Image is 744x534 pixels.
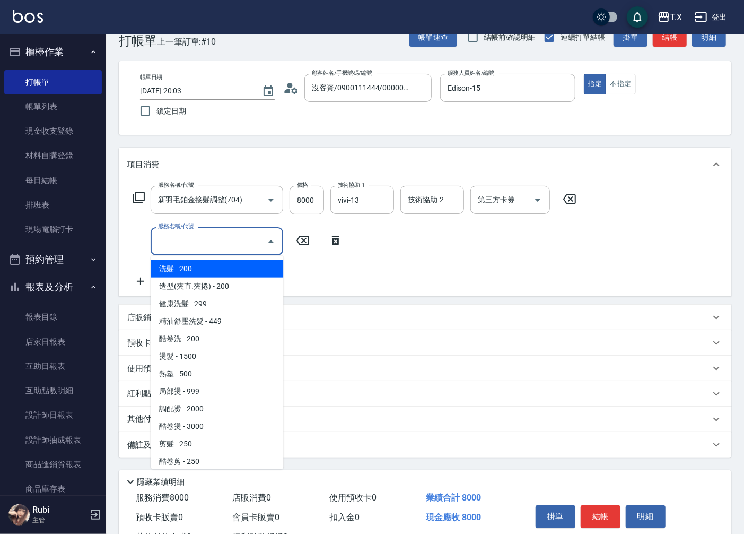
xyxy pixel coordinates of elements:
[4,305,102,329] a: 報表目錄
[627,6,648,28] button: save
[529,192,546,209] button: Open
[151,400,283,418] span: 調配燙 - 2000
[119,407,731,432] div: 其他付款方式入金可用餘額: 0
[312,69,372,77] label: 顧客姓名/手機號碼/編號
[151,278,283,295] span: 造型(夾直.夾捲) - 200
[584,74,607,94] button: 指定
[119,33,157,48] h3: 打帳單
[156,106,186,117] span: 鎖定日期
[4,403,102,427] a: 設計師日報表
[484,32,536,43] span: 結帳前確認明細
[670,11,682,24] div: T.X
[448,69,494,77] label: 服務人員姓名/編號
[4,378,102,403] a: 互助點數明細
[4,119,102,143] a: 現金收支登錄
[4,452,102,477] a: 商品進銷貨報表
[151,418,283,435] span: 酷卷燙 - 3000
[151,435,283,453] span: 剪髮 - 250
[606,74,635,94] button: 不指定
[32,505,86,515] h5: Rubi
[233,512,280,522] span: 會員卡販賣 0
[151,383,283,400] span: 局部燙 - 999
[692,28,726,47] button: 明細
[136,493,189,503] span: 服務消費 8000
[409,28,457,47] button: 帳單速查
[151,365,283,383] span: 熱塑 - 500
[297,181,308,189] label: 價格
[536,505,575,528] button: 掛單
[581,505,620,528] button: 結帳
[32,515,86,525] p: 主管
[119,148,731,182] div: 項目消費
[127,159,159,170] p: 項目消費
[158,222,194,230] label: 服務名稱/代號
[329,493,377,503] span: 使用預收卡 0
[151,313,283,330] span: 精油舒壓洗髮 - 449
[136,512,183,522] span: 預收卡販賣 0
[561,32,605,43] span: 連續打單結帳
[127,312,159,323] p: 店販銷售
[338,181,365,189] label: 技術協助-1
[151,260,283,278] span: 洗髮 - 200
[653,6,686,28] button: T.X
[151,453,283,470] span: 酷卷剪 - 250
[151,295,283,313] span: 健康洗髮 - 299
[4,38,102,66] button: 櫃檯作業
[140,73,162,81] label: 帳單日期
[626,505,666,528] button: 明細
[8,504,30,526] img: Person
[653,28,687,47] button: 結帳
[262,192,279,209] button: Open
[127,388,238,400] p: 紅利點數
[4,477,102,501] a: 商品庫存表
[4,193,102,217] a: 排班表
[119,356,731,381] div: 使用預收卡
[690,7,731,27] button: 登出
[127,338,167,349] p: 預收卡販賣
[614,28,647,47] button: 掛單
[4,354,102,378] a: 互助日報表
[158,181,194,189] label: 服務名稱/代號
[4,330,102,354] a: 店家日報表
[127,440,167,451] p: 備註及來源
[4,217,102,242] a: 現場電腦打卡
[262,233,279,250] button: Close
[4,428,102,452] a: 設計師抽成報表
[426,493,482,503] span: 業績合計 8000
[4,70,102,94] a: 打帳單
[140,82,251,100] input: YYYY/MM/DD hh:mm
[4,168,102,193] a: 每日結帳
[426,512,482,522] span: 現金應收 8000
[13,10,43,23] img: Logo
[119,381,731,407] div: 紅利點數剩餘點數: 170630換算比率: 1
[137,477,185,488] p: 隱藏業績明細
[119,305,731,330] div: 店販銷售
[119,432,731,458] div: 備註及來源
[157,35,216,48] span: 上一筆訂單:#10
[4,143,102,168] a: 材料自購登錄
[151,348,283,365] span: 燙髮 - 1500
[329,512,360,522] span: 扣入金 0
[4,273,102,301] button: 報表及分析
[256,79,281,104] button: Choose date, selected date is 2025-09-16
[4,246,102,273] button: 預約管理
[233,493,272,503] span: 店販消費 0
[119,330,731,356] div: 預收卡販賣
[127,363,167,374] p: 使用預收卡
[151,330,283,348] span: 酷卷洗 - 200
[4,94,102,119] a: 帳單列表
[127,414,225,425] p: 其他付款方式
